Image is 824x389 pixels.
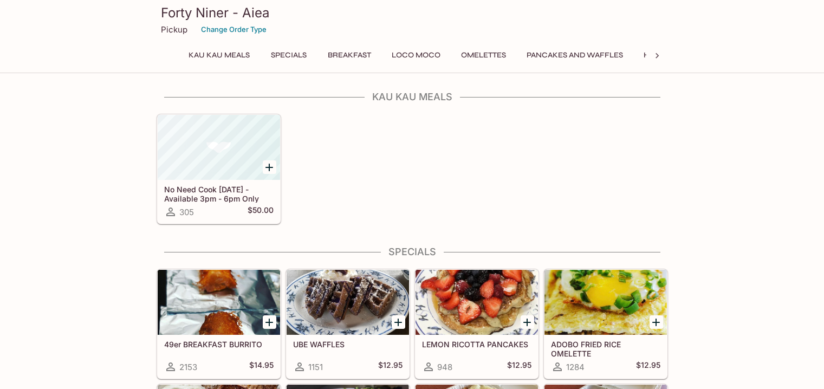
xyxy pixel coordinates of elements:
[164,185,274,203] h5: No Need Cook [DATE] - Available 3pm - 6pm Only
[650,315,663,329] button: Add ADOBO FRIED RICE OMELETTE
[157,246,668,258] h4: Specials
[179,362,197,372] span: 2153
[248,205,274,218] h5: $50.00
[161,24,187,35] p: Pickup
[392,315,405,329] button: Add UBE WAFFLES
[521,315,534,329] button: Add LEMON RICOTTA PANCAKES
[196,21,271,38] button: Change Order Type
[157,114,281,224] a: No Need Cook [DATE] - Available 3pm - 6pm Only305$50.00
[264,48,313,63] button: Specials
[544,270,667,335] div: ADOBO FRIED RICE OMELETTE
[158,270,280,335] div: 49er BREAKFAST BURRITO
[455,48,512,63] button: Omelettes
[507,360,531,373] h5: $12.95
[308,362,323,372] span: 1151
[544,269,667,379] a: ADOBO FRIED RICE OMELETTE1284$12.95
[157,269,281,379] a: 49er BREAKFAST BURRITO2153$14.95
[293,340,403,349] h5: UBE WAFFLES
[322,48,377,63] button: Breakfast
[386,48,446,63] button: Loco Moco
[287,270,409,335] div: UBE WAFFLES
[422,340,531,349] h5: LEMON RICOTTA PANCAKES
[437,362,452,372] span: 948
[286,269,410,379] a: UBE WAFFLES1151$12.95
[263,315,276,329] button: Add 49er BREAKFAST BURRITO
[179,207,194,217] span: 305
[551,340,660,358] h5: ADOBO FRIED RICE OMELETTE
[415,269,538,379] a: LEMON RICOTTA PANCAKES948$12.95
[636,360,660,373] h5: $12.95
[521,48,629,63] button: Pancakes and Waffles
[183,48,256,63] button: Kau Kau Meals
[158,115,280,180] div: No Need Cook Today - Available 3pm - 6pm Only
[157,91,668,103] h4: Kau Kau Meals
[378,360,403,373] h5: $12.95
[416,270,538,335] div: LEMON RICOTTA PANCAKES
[263,160,276,174] button: Add No Need Cook Today - Available 3pm - 6pm Only
[161,4,664,21] h3: Forty Niner - Aiea
[566,362,585,372] span: 1284
[164,340,274,349] h5: 49er BREAKFAST BURRITO
[638,48,771,63] button: Hawaiian Style French Toast
[249,360,274,373] h5: $14.95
